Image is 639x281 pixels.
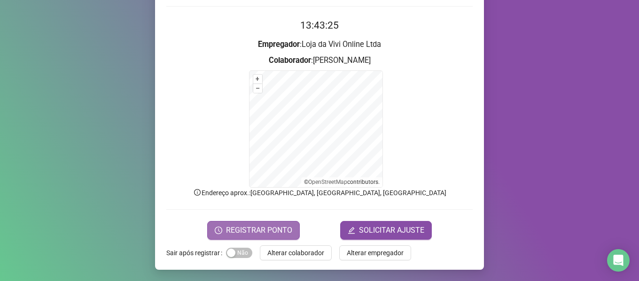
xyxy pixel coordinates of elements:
[269,56,311,65] strong: Colaborador
[348,227,355,234] span: edit
[339,245,411,260] button: Alterar empregador
[215,227,222,234] span: clock-circle
[304,179,380,185] li: © contributors.
[166,245,226,260] label: Sair após registrar
[347,248,404,258] span: Alterar empregador
[340,221,432,240] button: editSOLICITAR AJUSTE
[300,20,339,31] time: 13:43:25
[308,179,347,185] a: OpenStreetMap
[260,245,332,260] button: Alterar colaborador
[166,188,473,198] p: Endereço aprox. : [GEOGRAPHIC_DATA], [GEOGRAPHIC_DATA], [GEOGRAPHIC_DATA]
[166,38,473,51] h3: : Loja da Vivi Online Ltda
[193,188,202,197] span: info-circle
[258,40,300,49] strong: Empregador
[359,225,424,236] span: SOLICITAR AJUSTE
[607,249,630,272] div: Open Intercom Messenger
[253,84,262,93] button: –
[226,225,292,236] span: REGISTRAR PONTO
[267,248,324,258] span: Alterar colaborador
[166,54,473,67] h3: : [PERSON_NAME]
[253,75,262,84] button: +
[207,221,300,240] button: REGISTRAR PONTO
